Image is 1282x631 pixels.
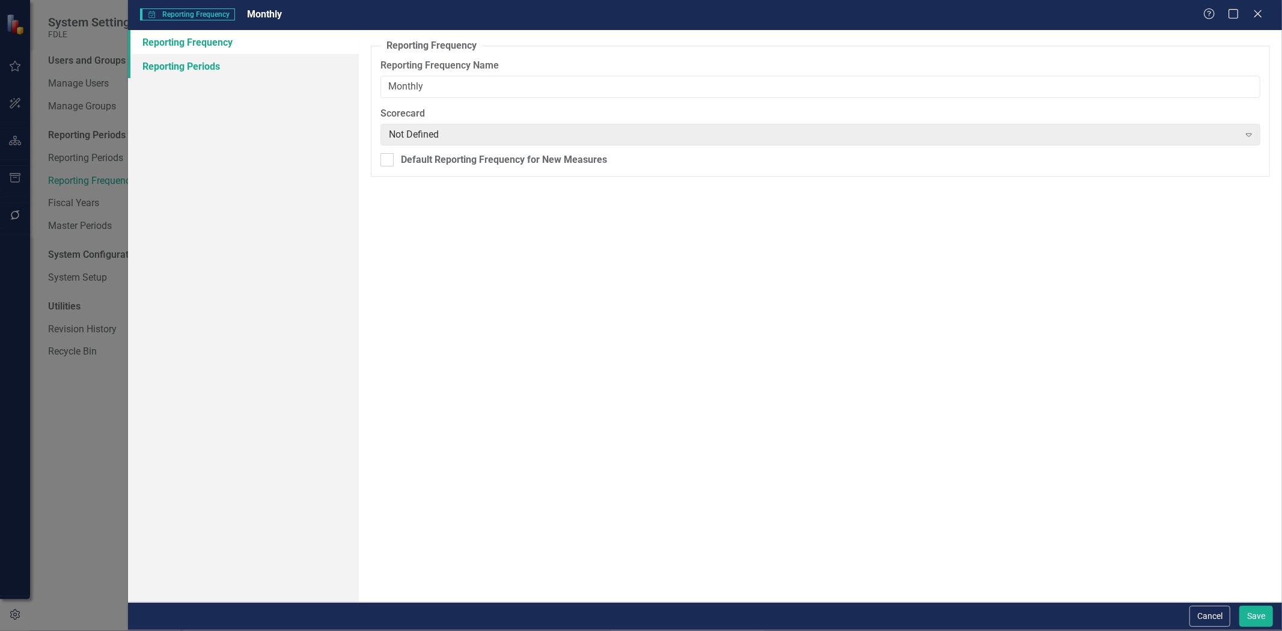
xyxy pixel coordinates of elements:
[380,59,1260,73] label: Reporting Frequency Name
[1189,606,1230,627] button: Cancel
[380,39,483,53] legend: Reporting Frequency
[128,30,359,54] a: Reporting Frequency
[380,107,1260,121] label: Scorecard
[401,153,607,167] div: Default Reporting Frequency for New Measures
[389,127,1239,141] div: Not Defined
[140,8,234,20] span: Reporting Frequency
[1239,606,1273,627] button: Save
[247,8,282,20] span: Monthly
[128,54,359,78] a: Reporting Periods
